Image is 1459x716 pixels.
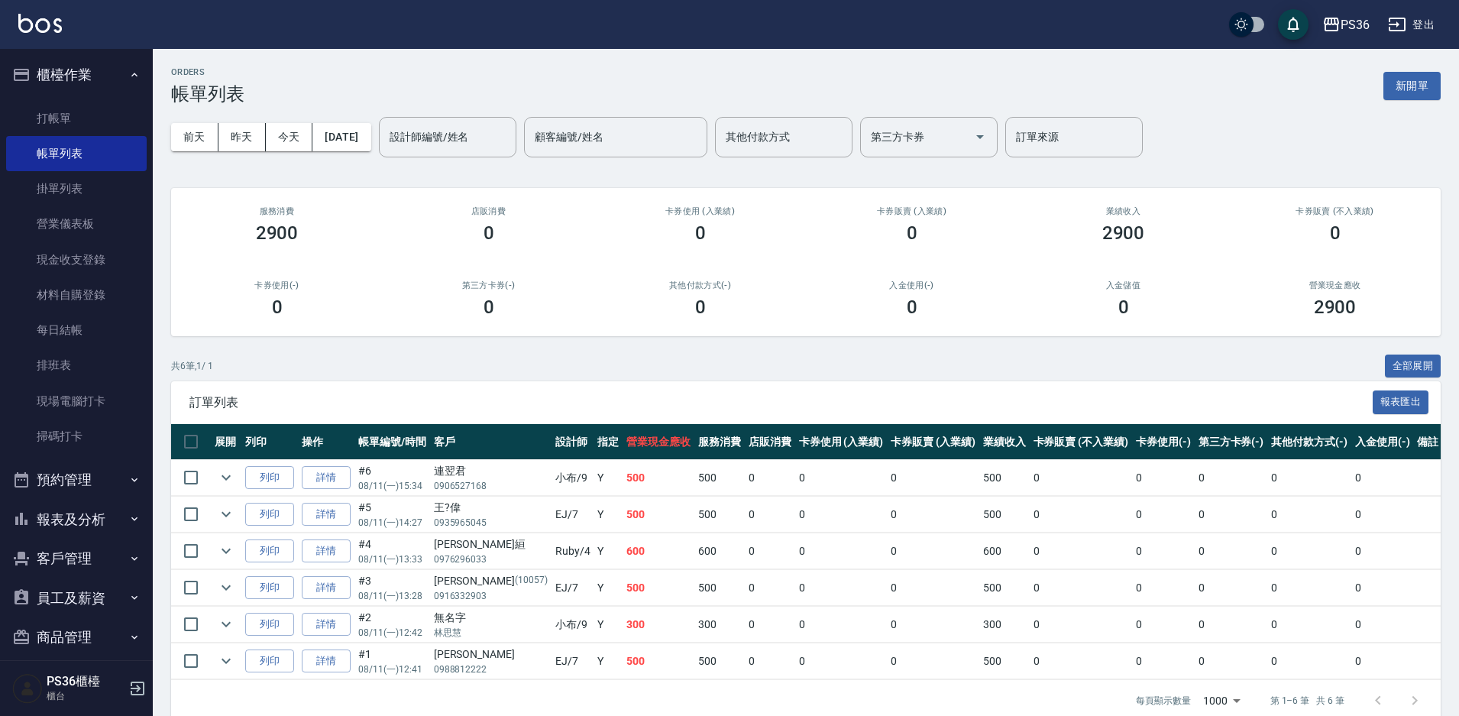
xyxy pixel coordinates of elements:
[1036,206,1211,216] h2: 業績收入
[1030,460,1132,496] td: 0
[1267,460,1351,496] td: 0
[1195,607,1268,643] td: 0
[979,460,1030,496] td: 500
[552,643,594,679] td: EJ /7
[1030,424,1132,460] th: 卡券販賣 (不入業績)
[215,576,238,599] button: expand row
[1267,643,1351,679] td: 0
[298,424,354,460] th: 操作
[171,67,244,77] h2: ORDERS
[745,497,795,533] td: 0
[6,500,147,539] button: 報表及分析
[594,570,623,606] td: Y
[795,460,888,496] td: 0
[1351,460,1414,496] td: 0
[354,460,430,496] td: #6
[1132,643,1195,679] td: 0
[1030,570,1132,606] td: 0
[302,539,351,563] a: 詳情
[694,497,745,533] td: 500
[434,610,548,626] div: 無名字
[795,643,888,679] td: 0
[189,206,364,216] h3: 服務消費
[795,607,888,643] td: 0
[302,503,351,526] a: 詳情
[434,573,548,589] div: [PERSON_NAME]
[47,689,125,703] p: 櫃台
[211,424,241,460] th: 展開
[907,222,917,244] h3: 0
[354,533,430,569] td: #4
[6,384,147,419] a: 現場電腦打卡
[358,626,426,640] p: 08/11 (一) 12:42
[6,419,147,454] a: 掃碼打卡
[434,536,548,552] div: [PERSON_NAME]絙
[272,296,283,318] h3: 0
[887,607,979,643] td: 0
[6,55,147,95] button: 櫃檯作業
[1373,394,1429,409] a: 報表匯出
[1341,15,1370,34] div: PS36
[1102,222,1145,244] h3: 2900
[1314,296,1357,318] h3: 2900
[745,570,795,606] td: 0
[171,123,218,151] button: 前天
[623,460,694,496] td: 500
[1383,72,1441,100] button: 新開單
[1030,643,1132,679] td: 0
[887,643,979,679] td: 0
[824,280,999,290] h2: 入金使用(-)
[354,424,430,460] th: 帳單編號/時間
[745,643,795,679] td: 0
[1132,607,1195,643] td: 0
[887,460,979,496] td: 0
[623,497,694,533] td: 500
[434,500,548,516] div: 王?偉
[245,539,294,563] button: 列印
[434,463,548,479] div: 連翌君
[623,570,694,606] td: 500
[623,424,694,460] th: 營業現金應收
[694,607,745,643] td: 300
[215,466,238,489] button: expand row
[1136,694,1191,708] p: 每頁顯示數量
[887,533,979,569] td: 0
[694,533,745,569] td: 600
[552,497,594,533] td: EJ /7
[613,206,788,216] h2: 卡券使用 (入業績)
[795,533,888,569] td: 0
[1267,424,1351,460] th: 其他付款方式(-)
[594,424,623,460] th: 指定
[266,123,313,151] button: 今天
[358,479,426,493] p: 08/11 (一) 15:34
[907,296,917,318] h3: 0
[979,643,1030,679] td: 500
[47,674,125,689] h5: PS36櫃檯
[434,663,548,676] p: 0988812222
[354,607,430,643] td: #2
[171,83,244,105] h3: 帳單列表
[1385,355,1441,378] button: 全部展開
[824,206,999,216] h2: 卡券販賣 (入業績)
[745,533,795,569] td: 0
[1132,570,1195,606] td: 0
[1351,497,1414,533] td: 0
[968,125,992,149] button: Open
[1267,570,1351,606] td: 0
[6,277,147,313] a: 材料自購登錄
[1351,607,1414,643] td: 0
[434,646,548,663] div: [PERSON_NAME]
[1132,460,1195,496] td: 0
[515,573,548,589] p: (10057)
[434,589,548,603] p: 0916332903
[979,570,1030,606] td: 500
[1351,424,1414,460] th: 入金使用(-)
[1195,643,1268,679] td: 0
[1270,694,1344,708] p: 第 1–6 筆 共 6 筆
[1278,9,1309,40] button: save
[979,497,1030,533] td: 500
[6,101,147,136] a: 打帳單
[245,466,294,490] button: 列印
[1132,533,1195,569] td: 0
[1373,390,1429,414] button: 報表匯出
